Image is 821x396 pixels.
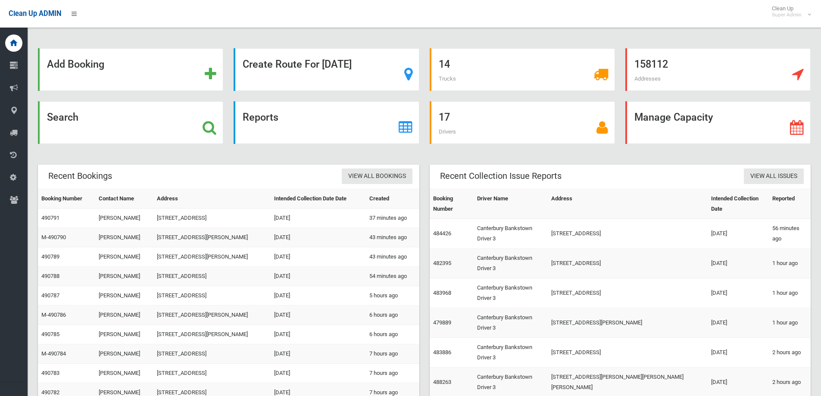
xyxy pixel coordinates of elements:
span: Trucks [439,75,456,82]
a: M-490784 [41,350,66,357]
td: [PERSON_NAME] [95,286,153,306]
td: [DATE] [708,278,768,308]
a: 158112 Addresses [625,48,811,91]
th: Booking Number [38,189,95,209]
span: Addresses [634,75,661,82]
td: [PERSON_NAME] [95,344,153,364]
a: 490791 [41,215,59,221]
th: Address [548,189,708,219]
td: [STREET_ADDRESS][PERSON_NAME] [153,228,271,247]
td: [PERSON_NAME] [95,247,153,267]
strong: Manage Capacity [634,111,713,123]
td: 43 minutes ago [366,247,419,267]
td: [STREET_ADDRESS][PERSON_NAME] [153,306,271,325]
td: 1 hour ago [769,278,811,308]
strong: 17 [439,111,450,123]
td: [STREET_ADDRESS] [153,344,271,364]
td: [PERSON_NAME] [95,364,153,383]
td: 7 hours ago [366,344,419,364]
a: Reports [234,101,419,144]
td: [DATE] [271,364,366,383]
td: [PERSON_NAME] [95,325,153,344]
td: 37 minutes ago [366,209,419,228]
td: Canterbury Bankstown Driver 3 [474,249,548,278]
a: 490782 [41,389,59,396]
a: 490785 [41,331,59,337]
td: [STREET_ADDRESS] [548,249,708,278]
td: 54 minutes ago [366,267,419,286]
td: [DATE] [271,286,366,306]
td: 7 hours ago [366,364,419,383]
strong: Create Route For [DATE] [243,58,352,70]
td: [STREET_ADDRESS] [153,209,271,228]
a: M-490790 [41,234,66,240]
strong: Add Booking [47,58,104,70]
th: Reported [769,189,811,219]
td: 1 hour ago [769,308,811,338]
td: [STREET_ADDRESS][PERSON_NAME] [548,308,708,338]
a: Create Route For [DATE] [234,48,419,91]
header: Recent Bookings [38,168,122,184]
a: View All Bookings [342,168,412,184]
a: 488263 [433,379,451,385]
a: View All Issues [744,168,804,184]
th: Intended Collection Date [708,189,768,219]
td: 43 minutes ago [366,228,419,247]
a: Manage Capacity [625,101,811,144]
th: Booking Number [430,189,474,219]
th: Address [153,189,271,209]
td: [STREET_ADDRESS] [548,278,708,308]
strong: Reports [243,111,278,123]
a: 490783 [41,370,59,376]
td: [DATE] [708,338,768,368]
td: [DATE] [708,308,768,338]
a: 483886 [433,349,451,355]
td: [DATE] [708,219,768,249]
td: [STREET_ADDRESS] [153,286,271,306]
a: 483968 [433,290,451,296]
strong: Search [47,111,78,123]
th: Created [366,189,419,209]
td: [PERSON_NAME] [95,228,153,247]
th: Intended Collection Date Date [271,189,366,209]
strong: 14 [439,58,450,70]
small: Super Admin [772,12,802,18]
header: Recent Collection Issue Reports [430,168,572,184]
th: Driver Name [474,189,548,219]
a: 490788 [41,273,59,279]
a: M-490786 [41,312,66,318]
a: 14 Trucks [430,48,615,91]
span: Clean Up ADMIN [9,9,61,18]
a: 482395 [433,260,451,266]
td: [STREET_ADDRESS] [153,364,271,383]
td: [STREET_ADDRESS][PERSON_NAME] [153,325,271,344]
a: Add Booking [38,48,223,91]
td: [DATE] [271,344,366,364]
td: 6 hours ago [366,306,419,325]
td: [DATE] [271,325,366,344]
td: [PERSON_NAME] [95,209,153,228]
td: Canterbury Bankstown Driver 3 [474,278,548,308]
a: 479889 [433,319,451,326]
td: [STREET_ADDRESS] [153,267,271,286]
td: [DATE] [271,247,366,267]
td: 2 hours ago [769,338,811,368]
td: [DATE] [271,228,366,247]
td: 5 hours ago [366,286,419,306]
a: Search [38,101,223,144]
td: [STREET_ADDRESS][PERSON_NAME] [153,247,271,267]
td: [PERSON_NAME] [95,267,153,286]
td: Canterbury Bankstown Driver 3 [474,219,548,249]
td: [STREET_ADDRESS] [548,338,708,368]
a: 490789 [41,253,59,260]
td: [DATE] [271,267,366,286]
td: [PERSON_NAME] [95,306,153,325]
strong: 158112 [634,58,668,70]
a: 490787 [41,292,59,299]
th: Contact Name [95,189,153,209]
td: Canterbury Bankstown Driver 3 [474,338,548,368]
td: [DATE] [708,249,768,278]
td: 6 hours ago [366,325,419,344]
td: 1 hour ago [769,249,811,278]
td: [DATE] [271,306,366,325]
